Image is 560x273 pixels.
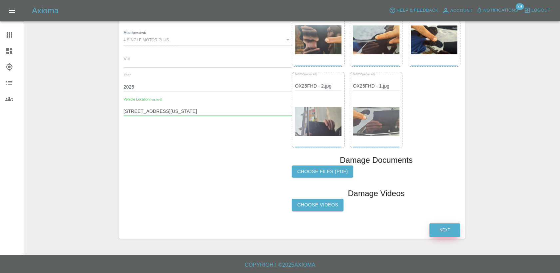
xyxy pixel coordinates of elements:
[292,199,343,211] label: Choose Videos
[304,73,317,76] small: (required)
[124,33,292,45] div: 4 SINGLE MOTOR PLUS
[124,73,131,77] span: Year
[348,188,404,199] h1: Damage Videos
[450,7,473,15] span: Account
[474,5,520,16] button: Notifications
[515,3,524,10] span: 39
[440,5,474,16] a: Account
[292,165,353,178] label: Choose files (pdf)
[124,30,146,36] label: Model
[124,97,162,101] span: Vehicle Location
[150,98,162,101] small: (required)
[522,5,552,16] button: Logout
[133,32,146,35] small: (required)
[353,72,375,76] span: Name
[483,7,518,14] span: Notifications
[5,260,555,270] h6: Copyright © 2025 Axioma
[32,5,59,16] h5: Axioma
[340,155,413,165] h1: Damage Documents
[387,5,440,16] button: Help & Feedback
[396,7,438,14] span: Help & Feedback
[295,72,317,76] span: Name
[124,56,130,61] span: Vin
[362,73,375,76] small: (required)
[429,223,460,237] button: Next
[4,3,20,19] button: Open drawer
[531,7,550,14] span: Logout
